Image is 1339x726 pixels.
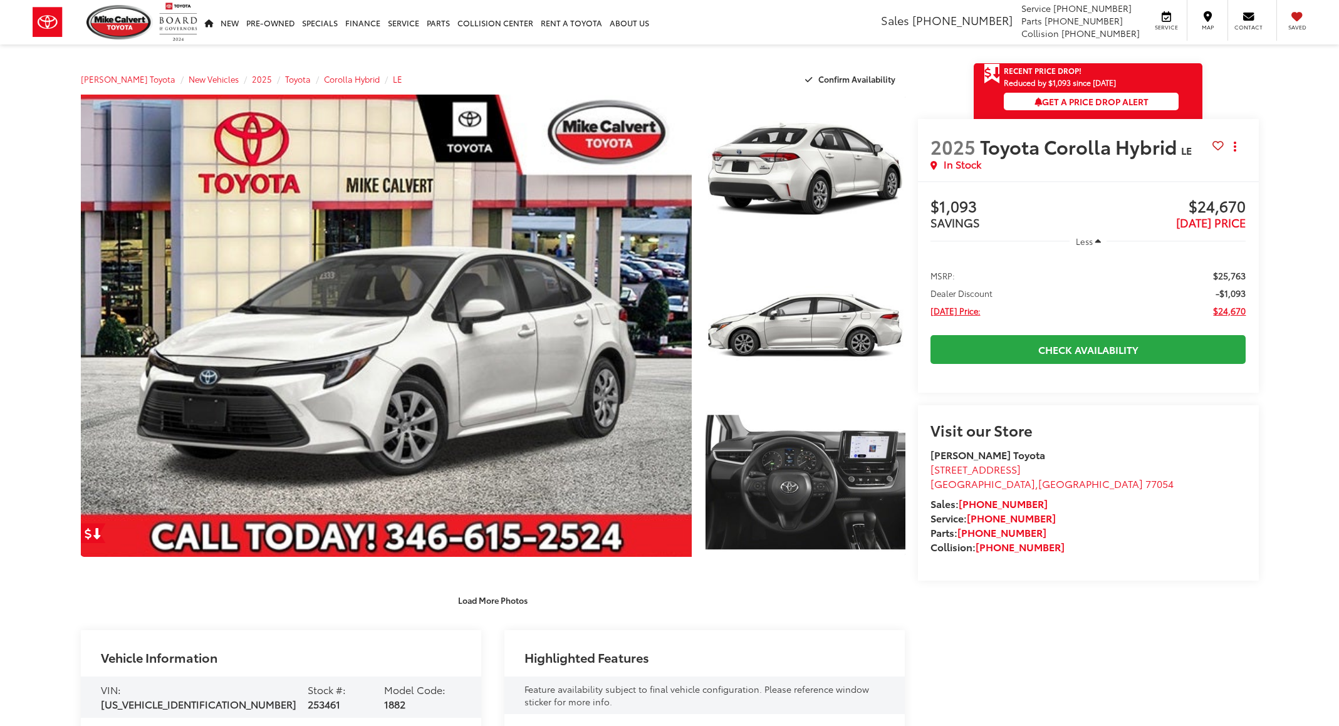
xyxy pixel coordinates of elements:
[706,95,905,244] a: Expand Photo 1
[1194,23,1221,31] span: Map
[930,198,1088,217] span: $1,093
[524,650,649,664] h2: Highlighted Features
[1234,142,1236,152] span: dropdown dots
[930,335,1246,363] a: Check Availability
[101,682,121,697] span: VIN:
[930,133,976,160] span: 2025
[930,496,1048,511] strong: Sales:
[384,682,445,697] span: Model Code:
[959,496,1048,511] a: [PHONE_NUMBER]
[706,408,905,557] a: Expand Photo 3
[967,511,1056,525] a: [PHONE_NUMBER]
[980,133,1181,160] span: Toyota Corolla Hybrid
[984,63,1000,85] span: Get Price Drop Alert
[86,5,153,39] img: Mike Calvert Toyota
[704,93,907,246] img: 2025 Toyota Corolla Hybrid LE
[1021,14,1042,27] span: Parts
[1038,476,1143,490] span: [GEOGRAPHIC_DATA]
[308,682,346,697] span: Stock #:
[930,269,955,282] span: MSRP:
[930,511,1056,525] strong: Service:
[1213,304,1246,317] span: $24,670
[101,650,217,664] h2: Vehicle Information
[449,589,536,611] button: Load More Photos
[976,539,1065,554] a: [PHONE_NUMBER]
[1181,143,1192,157] span: LE
[1061,27,1140,39] span: [PHONE_NUMBER]
[912,12,1013,28] span: [PHONE_NUMBER]
[930,476,1174,490] span: ,
[75,92,698,559] img: 2025 Toyota Corolla Hybrid LE
[930,447,1045,462] strong: [PERSON_NAME] Toyota
[704,406,907,559] img: 2025 Toyota Corolla Hybrid LE
[881,12,909,28] span: Sales
[704,249,907,402] img: 2025 Toyota Corolla Hybrid LE
[1004,65,1081,76] span: Recent Price Drop!
[1145,476,1174,490] span: 77054
[930,304,981,317] span: [DATE] Price:
[1224,135,1246,157] button: Actions
[1021,27,1059,39] span: Collision
[285,73,311,85] a: Toyota
[1034,95,1149,108] span: Get a Price Drop Alert
[1045,14,1123,27] span: [PHONE_NUMBER]
[930,525,1046,539] strong: Parts:
[974,63,1202,78] a: Get Price Drop Alert Recent Price Drop!
[930,462,1174,490] a: [STREET_ADDRESS] [GEOGRAPHIC_DATA],[GEOGRAPHIC_DATA] 77054
[189,73,239,85] a: New Vehicles
[1076,236,1093,247] span: Less
[706,251,905,401] a: Expand Photo 2
[1213,269,1246,282] span: $25,763
[384,697,405,711] span: 1882
[1021,2,1051,14] span: Service
[101,697,296,711] span: [US_VEHICLE_IDENTIFICATION_NUMBER]
[930,539,1065,554] strong: Collision:
[81,73,175,85] a: [PERSON_NAME] Toyota
[524,683,869,708] span: Feature availability subject to final vehicle configuration. Please reference window sticker for ...
[81,95,692,557] a: Expand Photo 0
[1070,230,1107,252] button: Less
[957,525,1046,539] a: [PHONE_NUMBER]
[324,73,380,85] a: Corolla Hybrid
[1004,78,1179,86] span: Reduced by $1,093 since [DATE]
[1152,23,1180,31] span: Service
[252,73,272,85] a: 2025
[818,73,895,85] span: Confirm Availability
[930,422,1246,438] h2: Visit our Store
[1053,2,1132,14] span: [PHONE_NUMBER]
[930,476,1035,490] span: [GEOGRAPHIC_DATA]
[798,68,905,90] button: Confirm Availability
[944,157,981,172] span: In Stock
[1176,214,1246,231] span: [DATE] PRICE
[930,287,993,299] span: Dealer Discount
[81,523,106,543] a: Get Price Drop Alert
[393,73,402,85] a: LE
[1234,23,1263,31] span: Contact
[1088,198,1246,217] span: $24,670
[1216,287,1246,299] span: -$1,093
[1283,23,1311,31] span: Saved
[930,214,980,231] span: SAVINGS
[308,697,340,711] span: 253461
[930,462,1021,476] span: [STREET_ADDRESS]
